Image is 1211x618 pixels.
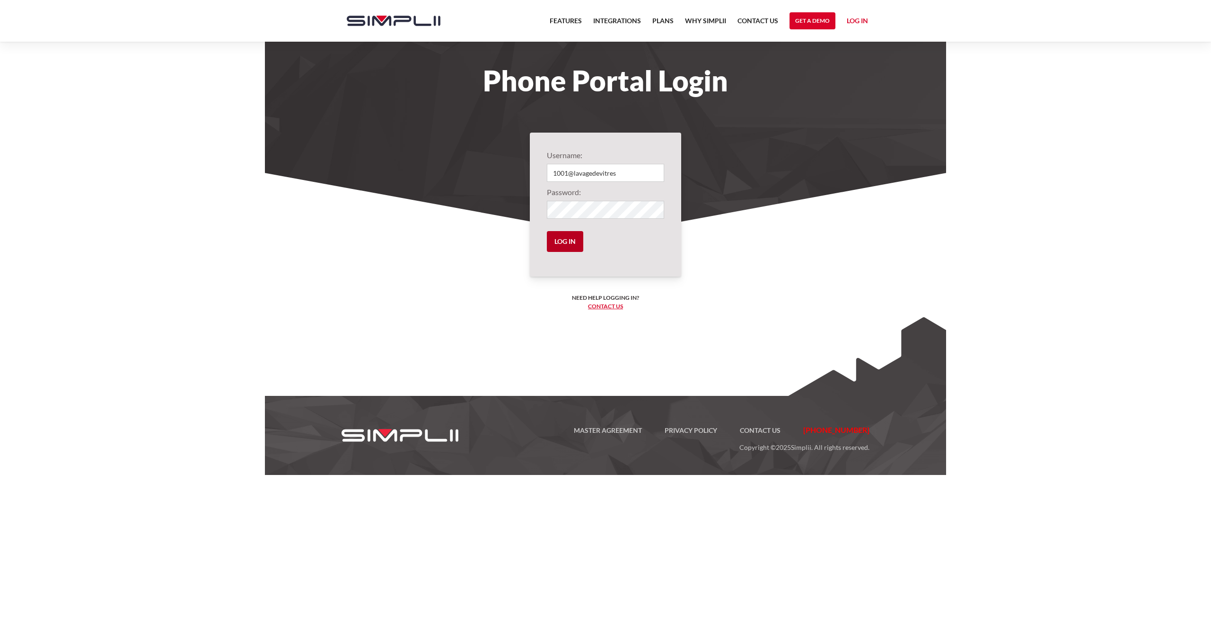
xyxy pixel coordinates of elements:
[737,15,778,32] a: Contact US
[347,16,440,26] img: Simplii
[728,425,792,436] a: Contact US
[550,15,582,32] a: Features
[652,15,674,32] a: Plans
[776,443,791,451] span: 2025
[547,231,583,252] input: Log in
[847,15,868,29] a: Log in
[685,15,726,32] a: Why Simplii
[653,425,728,436] a: Privacy Policy
[547,187,664,198] label: Password:
[547,150,664,260] form: Login
[337,70,874,91] h1: Phone Portal Login
[593,15,641,32] a: Integrations
[572,294,639,311] h6: Need help logging in? ‍
[562,425,653,436] a: Master Agreement
[588,303,623,310] a: Contact us
[790,12,835,29] a: Get a Demo
[547,150,664,161] label: Username:
[476,436,869,453] p: Copyright © Simplii. All rights reserved.
[803,425,869,434] span: [PHONE_NUMBER]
